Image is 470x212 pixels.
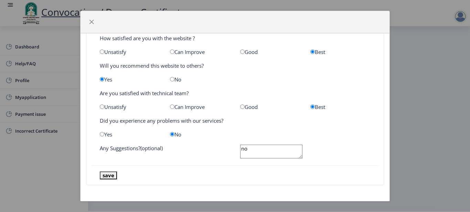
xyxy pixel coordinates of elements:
[165,76,235,83] div: No
[235,103,305,110] div: Good
[95,117,375,124] div: Did you experience any problems with our services?
[95,62,375,69] div: Will you recommend this website to others?
[95,35,375,42] div: How satisfied are you with the website ?
[95,90,375,97] div: Are you satisfied with technical team?
[95,145,235,160] div: Any Suggestions?(optional)
[100,171,117,179] button: save
[165,131,235,138] div: No
[95,48,165,55] div: Unsatisfy
[95,131,165,138] div: Yes
[95,103,165,110] div: Unsatisfy
[305,103,375,110] div: Best
[95,76,165,83] div: Yes
[165,103,235,110] div: Can Improve
[235,48,305,55] div: Good
[165,48,235,55] div: Can Improve
[305,48,375,55] div: Best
